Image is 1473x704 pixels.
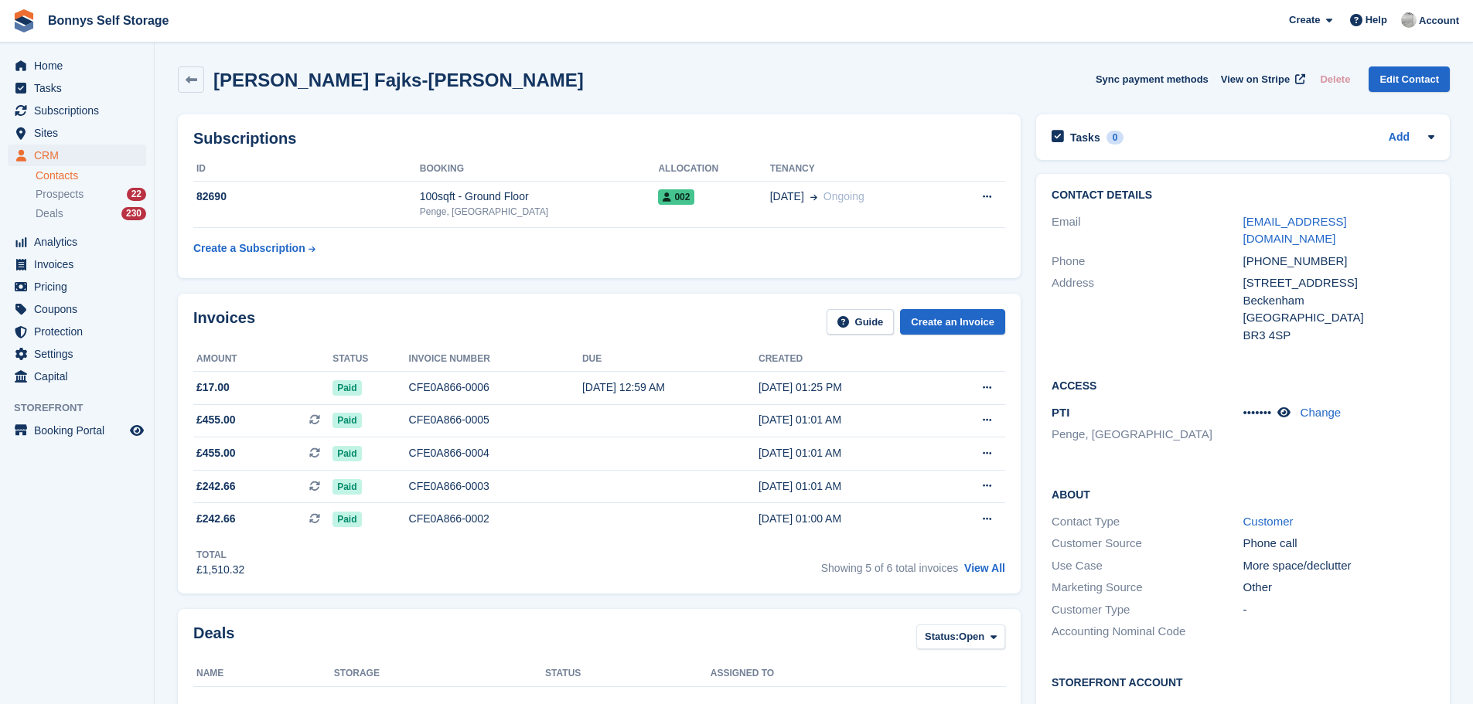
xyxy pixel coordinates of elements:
div: More space/declutter [1243,557,1434,575]
span: £17.00 [196,379,230,396]
th: Booking [420,157,659,182]
a: [EMAIL_ADDRESS][DOMAIN_NAME] [1243,215,1347,246]
span: £455.00 [196,412,236,428]
h2: Deals [193,624,234,653]
a: Bonnys Self Storage [42,8,175,33]
th: Assigned to [711,661,1005,686]
span: Protection [34,321,127,342]
span: 002 [658,189,694,205]
span: Create [1289,12,1320,28]
span: Capital [34,366,127,387]
span: Paid [332,479,361,495]
th: ID [193,157,420,182]
span: Paid [332,380,361,396]
h2: Access [1052,377,1434,393]
h2: [PERSON_NAME] Fajks-[PERSON_NAME] [213,70,584,90]
span: Paid [332,512,361,527]
div: [GEOGRAPHIC_DATA] [1243,309,1434,327]
a: menu [8,145,146,166]
a: Edit Contact [1369,66,1450,92]
th: Created [759,347,936,372]
div: Beckenham [1243,292,1434,310]
a: Create a Subscription [193,234,315,263]
div: Use Case [1052,557,1243,575]
a: menu [8,321,146,342]
h2: Invoices [193,309,255,335]
div: 0 [1106,131,1124,145]
div: Phone call [1243,535,1434,553]
div: Address [1052,274,1243,344]
a: Contacts [36,168,146,183]
a: menu [8,298,146,320]
div: Other [1243,579,1434,597]
span: Open [959,629,984,644]
span: ••••••• [1243,406,1272,419]
span: Settings [34,343,127,365]
a: Customer [1243,515,1294,528]
div: £1,510.32 [196,562,244,578]
div: CFE0A866-0003 [409,478,582,495]
div: [DATE] 12:59 AM [582,379,759,396]
span: Coupons [34,298,127,320]
span: Help [1366,12,1387,28]
span: Invoices [34,253,127,275]
div: [DATE] 01:01 AM [759,478,936,495]
span: Ongoing [823,190,864,202]
a: menu [8,366,146,387]
h2: Tasks [1070,131,1100,145]
button: Sync payment methods [1096,66,1209,92]
div: Accounting Nominal Code [1052,623,1243,641]
div: CFE0A866-0002 [409,511,582,527]
a: menu [8,122,146,144]
th: Invoice number [409,347,582,372]
div: CFE0A866-0004 [409,445,582,461]
a: menu [8,343,146,365]
div: CFE0A866-0005 [409,412,582,428]
div: [DATE] 01:25 PM [759,379,936,396]
div: Marketing Source [1052,579,1243,597]
span: Paid [332,413,361,428]
span: £455.00 [196,445,236,461]
th: Status [545,661,711,686]
span: £242.66 [196,511,236,527]
li: Penge, [GEOGRAPHIC_DATA] [1052,426,1243,444]
span: Status: [925,629,959,644]
th: Tenancy [770,157,945,182]
a: menu [8,100,146,121]
div: [DATE] 01:01 AM [759,445,936,461]
span: Storefront [14,400,154,416]
a: Preview store [128,421,146,440]
div: [DATE] 01:00 AM [759,511,936,527]
span: Tasks [34,77,127,99]
div: BR3 4SP [1243,327,1434,345]
a: Change [1301,406,1342,419]
div: Customer Source [1052,535,1243,553]
a: Create an Invoice [900,309,1005,335]
span: [DATE] [770,189,804,205]
div: Create a Subscription [193,240,305,257]
th: Name [193,661,334,686]
th: Amount [193,347,332,372]
th: Status [332,347,408,372]
h2: Storefront Account [1052,674,1434,689]
div: - [1243,601,1434,619]
span: Paid [332,446,361,461]
span: Subscriptions [34,100,127,121]
span: Analytics [34,231,127,253]
div: 100sqft - Ground Floor [420,189,659,205]
a: menu [8,276,146,298]
h2: Contact Details [1052,189,1434,202]
div: 22 [127,188,146,201]
span: PTI [1052,406,1069,419]
a: Deals 230 [36,206,146,222]
span: Pricing [34,276,127,298]
span: £242.66 [196,478,236,495]
div: [DATE] 01:01 AM [759,412,936,428]
img: James Bonny [1401,12,1417,28]
span: CRM [34,145,127,166]
a: menu [8,420,146,441]
div: Penge, [GEOGRAPHIC_DATA] [420,205,659,219]
div: Phone [1052,253,1243,270]
a: menu [8,77,146,99]
a: menu [8,253,146,275]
